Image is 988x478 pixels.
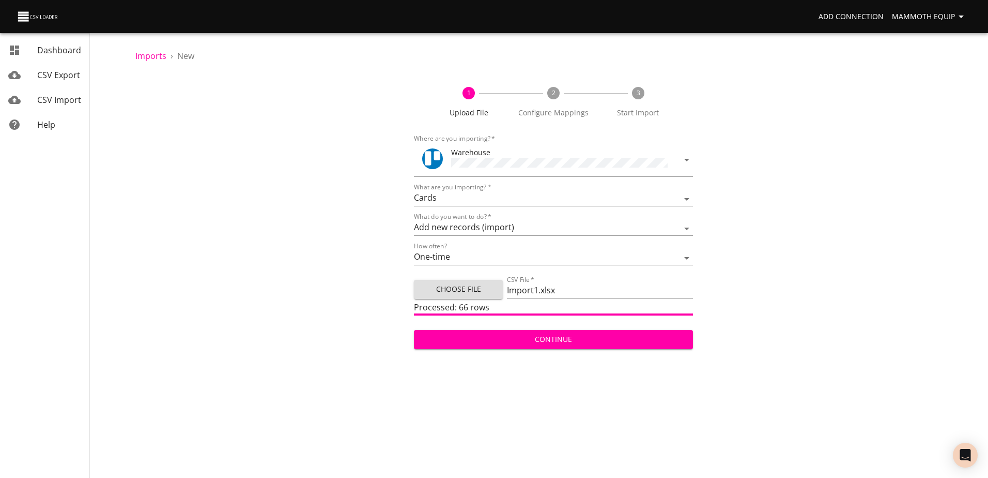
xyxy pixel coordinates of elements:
[135,50,166,62] a: Imports
[414,243,447,249] label: How often?
[422,283,495,296] span: Choose File
[17,9,60,24] img: CSV Loader
[600,108,676,118] span: Start Import
[177,50,194,62] span: New
[814,7,888,26] a: Add Connection
[414,184,491,190] label: What are you importing?
[171,50,173,62] li: ›
[451,147,490,157] span: Warehouse
[414,302,489,313] span: Processed: 66 rows
[37,94,81,106] span: CSV Import
[552,88,555,97] text: 2
[507,277,534,283] label: CSV File
[888,7,971,26] button: Mammoth Equip
[37,69,80,81] span: CSV Export
[636,88,640,97] text: 3
[430,108,507,118] span: Upload File
[37,44,81,56] span: Dashboard
[37,119,55,130] span: Help
[422,148,443,169] div: Tool
[414,143,692,177] div: ToolWarehouse
[414,136,495,142] label: Where are you importing?
[467,88,471,97] text: 1
[953,443,978,468] div: Open Intercom Messenger
[414,280,503,299] button: Choose File
[515,108,592,118] span: Configure Mappings
[422,333,684,346] span: Continue
[892,10,967,23] span: Mammoth Equip
[414,214,491,220] label: What do you want to do?
[819,10,884,23] span: Add Connection
[422,148,443,169] img: Trello
[414,330,692,349] button: Continue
